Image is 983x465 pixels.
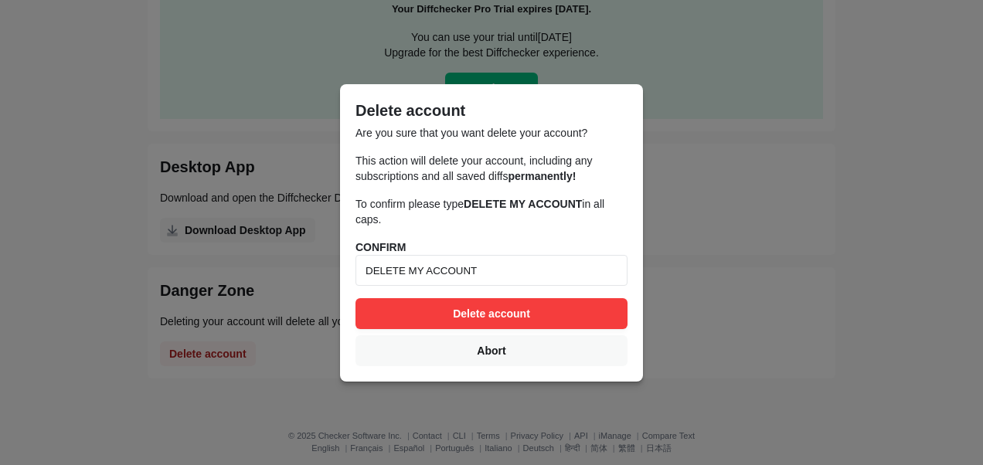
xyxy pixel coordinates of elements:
strong: permanently! [508,170,576,182]
button: Abort [355,335,628,366]
strong: CONFIRM [355,241,406,253]
h2: Delete account [355,100,628,125]
span: Abort [474,343,509,358]
p: Are you sure that you want delete your account? [355,125,628,141]
p: To confirm please type in all caps. [355,196,628,227]
button: Delete account [355,298,628,329]
span: Delete account [450,306,533,321]
strong: DELETE MY ACCOUNT [464,198,582,210]
p: This action will delete your account, including any subscriptions and all saved diffs [355,153,628,184]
